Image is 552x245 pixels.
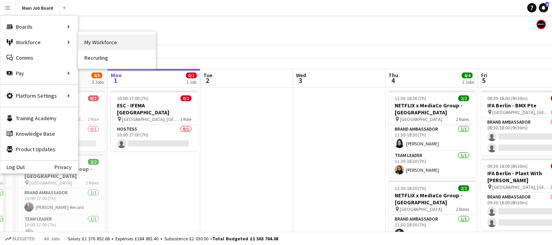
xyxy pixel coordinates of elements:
[389,102,475,116] h3: NETFLIX x MediaCo Group - [GEOGRAPHIC_DATA]
[92,79,104,85] div: 3 Jobs
[86,180,99,186] span: 2 Roles
[212,236,278,242] span: Total Budgeted £1 563 764.08
[186,79,196,85] div: 1 Job
[111,72,122,79] span: Mon
[296,72,306,79] span: Wed
[43,236,61,242] span: All jobs
[387,76,398,85] span: 4
[111,125,198,151] app-card-role: Hostess0/110:00-17:00 (7h)
[180,116,191,122] span: 1 Role
[389,192,475,206] h3: NETFLIX x MediaCo Group - [GEOGRAPHIC_DATA]
[492,184,550,190] span: [GEOGRAPHIC_DATA], [GEOGRAPHIC_DATA]
[295,76,306,85] span: 3
[68,236,278,242] div: Salary £1 376 852.68 + Expenses £184 881.40 + Subsistence £2 030.00 =
[395,185,426,191] span: 11:30-18:30 (7h)
[91,72,102,78] span: 4/5
[389,151,475,178] app-card-role: Team Leader1/111:30-18:30 (7h)[PERSON_NAME]
[389,91,475,178] app-job-card: 11:30-18:30 (7h)2/2NETFLIX x MediaCo Group - [GEOGRAPHIC_DATA] [GEOGRAPHIC_DATA]2 RolesBrand Amba...
[186,72,197,78] span: 0/1
[389,215,475,241] app-card-role: Brand Ambassador1/111:30-18:30 (7h)[PERSON_NAME]
[462,79,474,85] div: 2 Jobs
[462,72,473,78] span: 4/4
[88,116,99,122] span: 1 Role
[117,95,148,101] span: 10:00-17:00 (7h)
[480,76,487,85] span: 5
[18,215,105,241] app-card-role: Team Leader1/110:00-17:00 (7h)[PERSON_NAME]
[111,102,198,116] h3: ESC - IFEMA [GEOGRAPHIC_DATA]
[88,95,99,101] span: 0/1
[181,95,191,101] span: 0/1
[481,72,487,79] span: Fri
[55,164,78,170] a: Privacy
[0,126,78,141] a: Knowledge Base
[0,19,78,35] div: Boards
[88,159,99,165] span: 2/2
[0,50,78,66] a: Comms
[487,163,528,169] span: 09:30-18:00 (8h30m)
[78,50,156,66] a: Recruiting
[456,206,469,212] span: 2 Roles
[0,164,25,170] a: Log Out
[389,125,475,151] app-card-role: Brand Ambassador1/111:30-18:30 (7h)[PERSON_NAME]
[16,0,60,16] button: Main Job Board
[202,76,212,85] span: 2
[0,141,78,157] a: Product Updates
[78,35,156,50] a: My Workforce
[0,66,78,81] div: Pay
[0,35,78,50] div: Workforce
[0,110,78,126] a: Training Academy
[400,206,442,212] span: [GEOGRAPHIC_DATA]
[545,2,549,7] span: 9
[458,185,469,191] span: 2/2
[4,235,36,243] button: Budgeted
[400,116,442,122] span: [GEOGRAPHIC_DATA]
[12,236,35,242] span: Budgeted
[111,91,198,151] app-job-card: 10:00-17:00 (7h)0/1ESC - IFEMA [GEOGRAPHIC_DATA] [GEOGRAPHIC_DATA], [GEOGRAPHIC_DATA]1 RoleHostes...
[29,180,72,186] span: [GEOGRAPHIC_DATA]
[487,95,528,101] span: 08:30-18:00 (9h30m)
[389,72,398,79] span: Thu
[110,76,122,85] span: 1
[395,95,426,101] span: 11:30-18:30 (7h)
[0,88,78,104] div: Platform Settings
[539,3,548,12] a: 9
[492,109,550,115] span: [GEOGRAPHIC_DATA], [GEOGRAPHIC_DATA]
[122,116,180,122] span: [GEOGRAPHIC_DATA], [GEOGRAPHIC_DATA]
[537,20,546,29] app-user-avatar: experience staff
[458,95,469,101] span: 2/2
[18,154,105,241] app-job-card: 10:00-17:00 (7h)2/2NETFLIX x MediaCo Group - [GEOGRAPHIC_DATA] [GEOGRAPHIC_DATA]2 RolesBrand Amba...
[18,188,105,215] app-card-role: Brand Ambassador1/110:00-17:00 (7h)[PERSON_NAME]-Record
[203,72,212,79] span: Tue
[456,116,469,122] span: 2 Roles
